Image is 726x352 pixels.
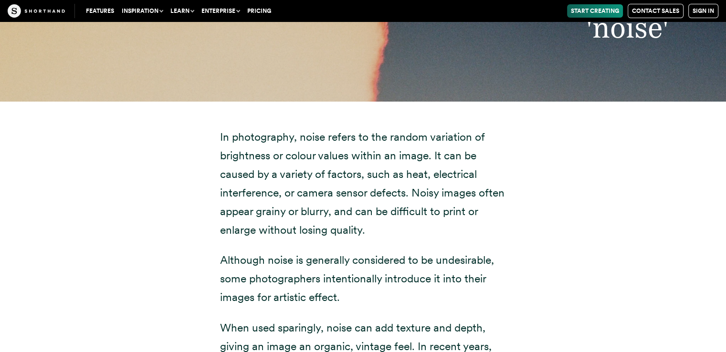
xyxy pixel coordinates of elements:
[220,128,506,240] p: In photography, noise refers to the random variation of brightness or colour values within an ima...
[243,4,275,18] a: Pricing
[8,4,65,18] img: The Craft
[220,251,506,307] p: Although noise is generally considered to be undesirable, some photographers intentionally introd...
[628,4,684,18] a: Contact Sales
[167,4,198,18] button: Learn
[198,4,243,18] button: Enterprise
[567,4,623,18] a: Start Creating
[82,4,118,18] a: Features
[688,4,718,18] a: Sign in
[118,4,167,18] button: Inspiration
